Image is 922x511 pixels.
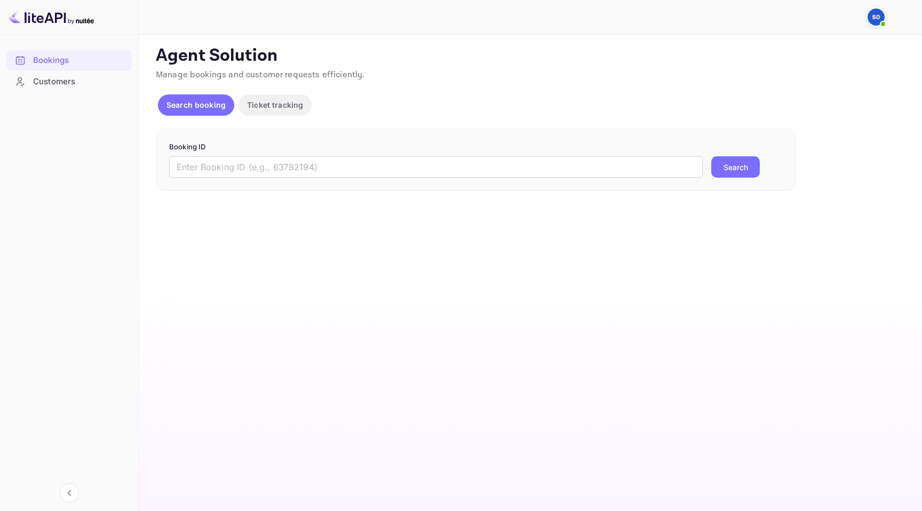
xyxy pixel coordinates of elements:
[6,50,132,70] a: Bookings
[9,9,94,26] img: LiteAPI logo
[6,50,132,71] div: Bookings
[868,9,885,26] img: santiago agent 006
[711,156,760,178] button: Search
[6,71,132,91] a: Customers
[156,45,903,67] p: Agent Solution
[169,142,783,153] p: Booking ID
[247,99,303,110] p: Ticket tracking
[166,99,226,110] p: Search booking
[33,54,126,67] div: Bookings
[156,69,365,81] span: Manage bookings and customer requests efficiently.
[169,156,703,178] input: Enter Booking ID (e.g., 63782194)
[33,76,126,88] div: Customers
[6,71,132,92] div: Customers
[60,483,79,502] button: Collapse navigation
